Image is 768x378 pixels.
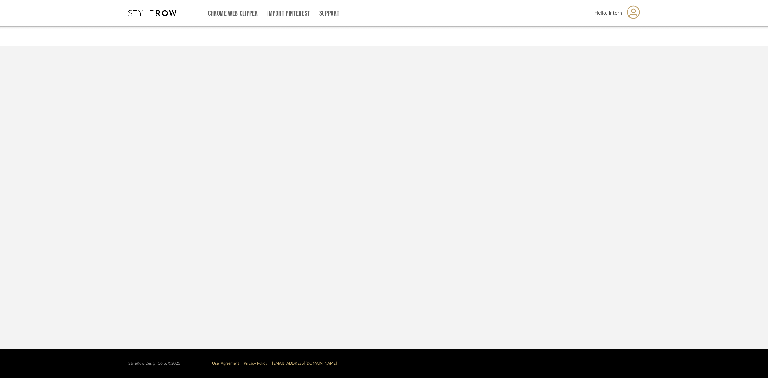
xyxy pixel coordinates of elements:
[244,361,267,365] a: Privacy Policy
[319,11,340,16] a: Support
[272,361,337,365] a: [EMAIL_ADDRESS][DOMAIN_NAME]
[212,361,239,365] a: User Agreement
[594,9,622,17] span: Hello, Intern
[267,11,310,16] a: Import Pinterest
[208,11,258,16] a: Chrome Web Clipper
[128,361,180,366] div: StyleRow Design Corp. ©2025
